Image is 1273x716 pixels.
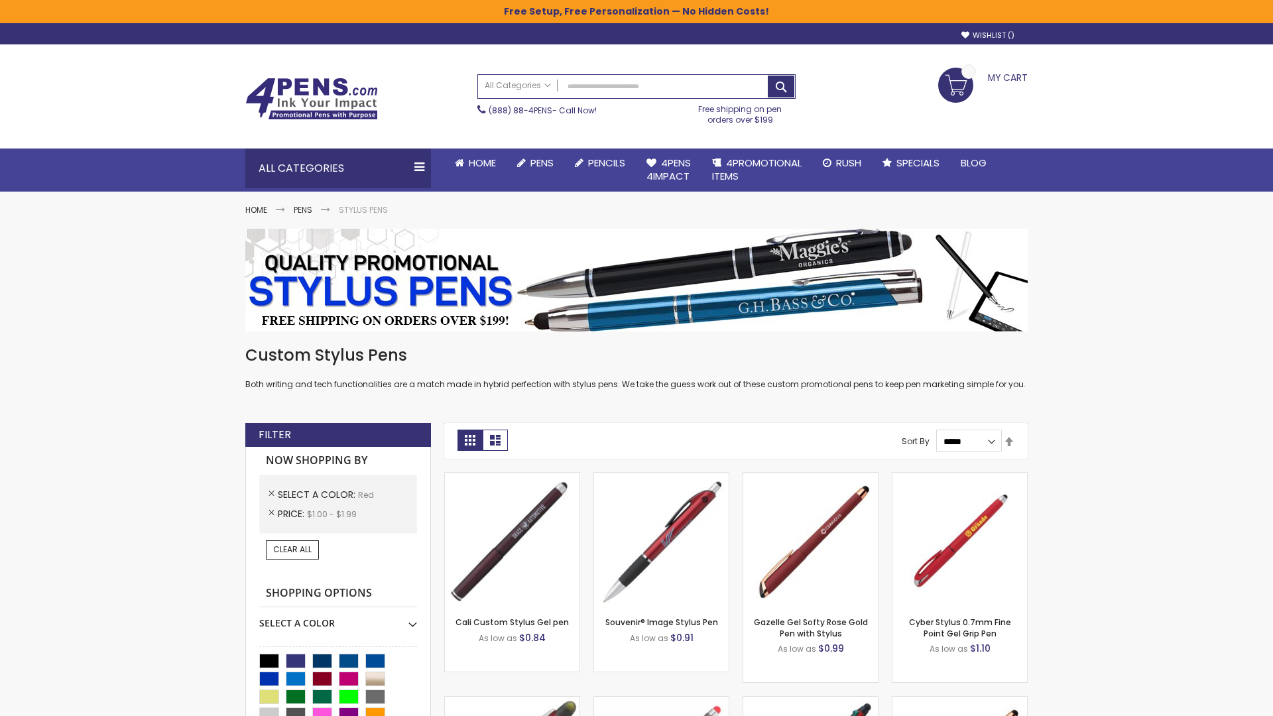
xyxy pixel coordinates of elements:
span: $0.91 [670,631,694,644]
a: Gazelle Gel Softy Rose Gold Pen with Stylus - ColorJet-Red [892,696,1027,707]
span: As low as [778,643,816,654]
a: 4PROMOTIONALITEMS [701,149,812,192]
strong: Filter [259,428,291,442]
span: Red [358,489,374,501]
a: Cyber Stylus 0.7mm Fine Point Gel Grip Pen [909,617,1011,638]
a: Pens [294,204,312,215]
span: $0.84 [519,631,546,644]
span: $0.99 [818,642,844,655]
span: Rush [836,156,861,170]
img: 4Pens Custom Pens and Promotional Products [245,78,378,120]
a: Specials [872,149,950,178]
span: As low as [630,632,668,644]
span: 4PROMOTIONAL ITEMS [712,156,802,183]
a: Home [245,204,267,215]
span: All Categories [485,80,551,91]
span: Clear All [273,544,312,555]
img: Stylus Pens [245,229,1028,331]
a: Souvenir® Image Stylus Pen [605,617,718,628]
div: All Categories [245,149,431,188]
span: $1.00 - $1.99 [307,508,357,520]
a: Cali Custom Stylus Gel pen-Red [445,472,579,483]
h1: Custom Stylus Pens [245,345,1028,366]
span: $1.10 [970,642,991,655]
a: Home [444,149,507,178]
span: Home [469,156,496,170]
strong: Now Shopping by [259,447,417,475]
span: 4Pens 4impact [646,156,691,183]
a: Islander Softy Gel with Stylus - ColorJet Imprint-Red [594,696,729,707]
a: Clear All [266,540,319,559]
span: Specials [896,156,940,170]
a: Gazelle Gel Softy Rose Gold Pen with Stylus-Red [743,472,878,483]
a: Gazelle Gel Softy Rose Gold Pen with Stylus [754,617,868,638]
div: Both writing and tech functionalities are a match made in hybrid perfection with stylus pens. We ... [245,345,1028,390]
a: All Categories [478,75,558,97]
a: Pens [507,149,564,178]
span: Pens [530,156,554,170]
span: As low as [930,643,968,654]
a: Cyber Stylus 0.7mm Fine Point Gel Grip Pen-Red [892,472,1027,483]
a: Blog [950,149,997,178]
span: Blog [961,156,987,170]
img: Souvenir® Image Stylus Pen-Red [594,473,729,607]
a: Wishlist [961,30,1014,40]
label: Sort By [902,436,930,447]
div: Free shipping on pen orders over $199 [685,99,796,125]
a: Souvenir® Jalan Highlighter Stylus Pen Combo-Red [445,696,579,707]
div: Select A Color [259,607,417,630]
a: Orbitor 4 Color Assorted Ink Metallic Stylus Pens-Red [743,696,878,707]
img: Cali Custom Stylus Gel pen-Red [445,473,579,607]
strong: Grid [457,430,483,451]
a: 4Pens4impact [636,149,701,192]
a: (888) 88-4PENS [489,105,552,116]
span: - Call Now! [489,105,597,116]
img: Cyber Stylus 0.7mm Fine Point Gel Grip Pen-Red [892,473,1027,607]
a: Pencils [564,149,636,178]
span: Price [278,507,307,520]
span: As low as [479,632,517,644]
span: Pencils [588,156,625,170]
span: Select A Color [278,488,358,501]
a: Souvenir® Image Stylus Pen-Red [594,472,729,483]
a: Cali Custom Stylus Gel pen [455,617,569,628]
strong: Stylus Pens [339,204,388,215]
a: Rush [812,149,872,178]
strong: Shopping Options [259,579,417,608]
img: Gazelle Gel Softy Rose Gold Pen with Stylus-Red [743,473,878,607]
